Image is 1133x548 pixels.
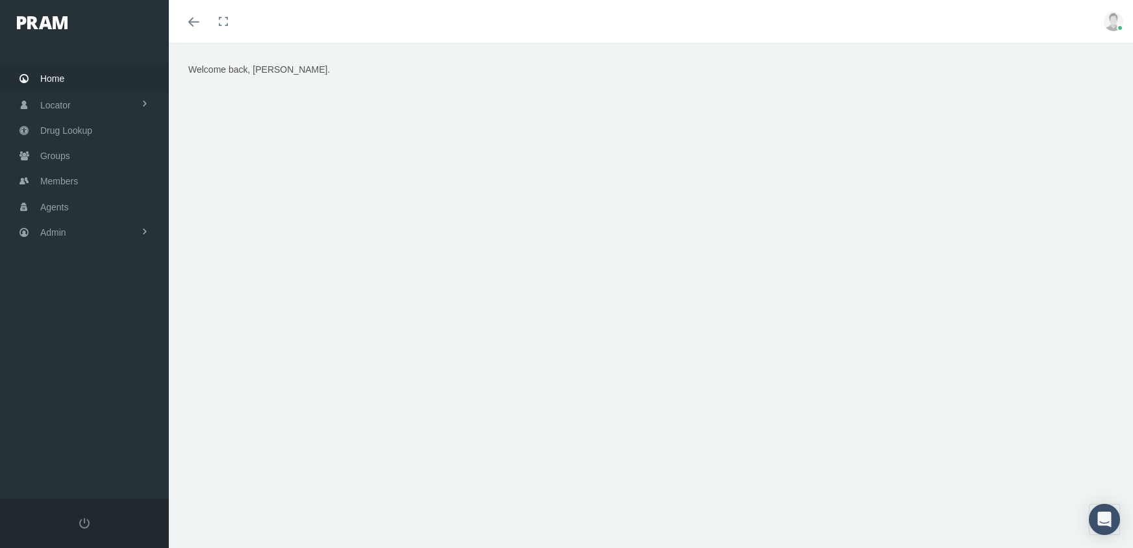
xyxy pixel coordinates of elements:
[40,66,64,91] span: Home
[40,118,92,143] span: Drug Lookup
[40,195,69,219] span: Agents
[40,143,70,168] span: Groups
[1104,12,1123,31] img: user-placeholder.jpg
[40,169,78,193] span: Members
[40,93,71,118] span: Locator
[17,16,68,29] img: PRAM_20_x_78.png
[188,64,330,75] span: Welcome back, [PERSON_NAME].
[40,220,66,245] span: Admin
[1089,504,1120,535] div: Open Intercom Messenger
